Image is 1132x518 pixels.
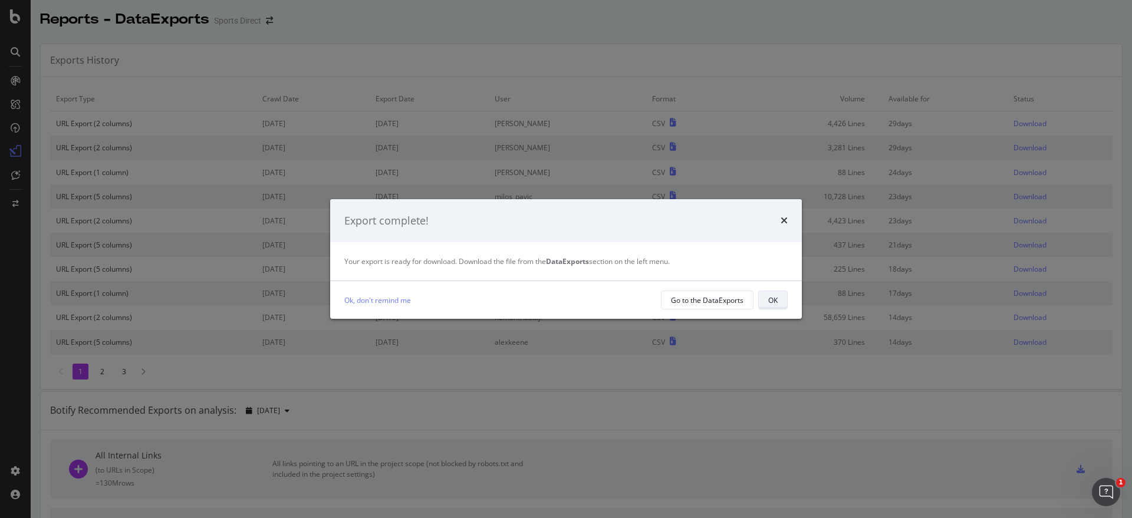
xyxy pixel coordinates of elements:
[1092,478,1120,506] iframe: Intercom live chat
[330,199,802,319] div: modal
[344,294,411,306] a: Ok, don't remind me
[344,213,429,229] div: Export complete!
[671,295,743,305] div: Go to the DataExports
[546,256,670,266] span: section on the left menu.
[781,213,788,229] div: times
[344,256,788,266] div: Your export is ready for download. Download the file from the
[768,295,778,305] div: OK
[661,291,753,309] button: Go to the DataExports
[1116,478,1126,487] span: 1
[546,256,589,266] strong: DataExports
[758,291,788,309] button: OK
